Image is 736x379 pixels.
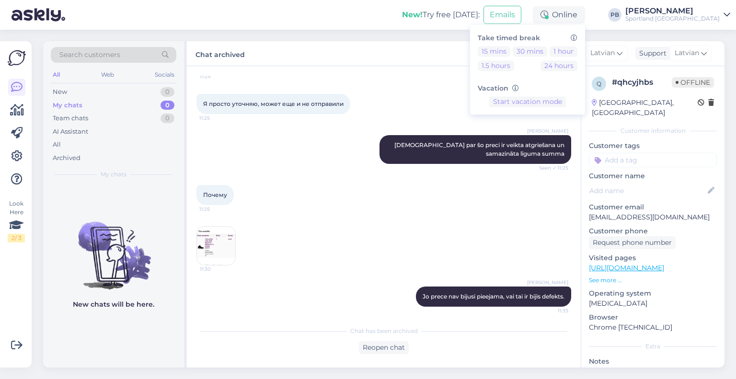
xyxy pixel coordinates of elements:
span: q [597,80,601,87]
div: [GEOGRAPHIC_DATA], [GEOGRAPHIC_DATA] [592,98,698,118]
span: 11:25 [199,206,235,213]
p: [MEDICAL_DATA] [589,299,717,309]
span: Seen ✓ 11:25 [532,164,568,172]
img: Attachment [197,227,235,265]
div: Team chats [53,114,88,123]
div: Archived [53,153,80,163]
button: 15 mins [478,46,510,57]
div: My chats [53,101,82,110]
span: My chats [101,170,126,179]
button: 1.5 hours [478,60,514,71]
div: Support [635,48,667,58]
span: 11:33 [532,307,568,314]
div: 0 [161,101,174,110]
span: Latvian [675,48,699,58]
p: New chats will be here. [73,299,154,310]
input: Add name [589,185,706,196]
span: [PERSON_NAME] [527,127,568,135]
div: Reopen chat [359,341,409,354]
span: Offline [672,77,714,88]
p: Operating system [589,288,717,299]
div: # qhcyjhbs [612,77,672,88]
div: 0 [161,87,174,97]
div: New [53,87,67,97]
div: Request phone number [589,236,676,249]
button: Start vacation mode [489,96,566,107]
p: See more ... [589,276,717,285]
p: Customer name [589,171,717,181]
div: 0 [161,114,174,123]
div: Sportland [GEOGRAPHIC_DATA] [625,15,720,23]
div: 2 / 3 [8,234,25,242]
span: Почему [203,191,227,198]
div: Try free [DATE]: [402,9,480,21]
span: 11:30 [200,265,236,273]
p: Customer tags [589,141,717,151]
a: [URL][DOMAIN_NAME] [589,264,664,272]
input: Add a tag [589,153,717,167]
p: Notes [589,356,717,367]
div: Online [533,6,585,23]
b: New! [402,10,423,19]
span: 11:25 [199,115,235,122]
span: Chat has been archived [350,327,418,335]
span: Search customers [59,50,120,60]
button: 1 hour [550,46,577,57]
img: Askly Logo [8,49,26,67]
div: AI Assistant [53,127,88,137]
p: Customer phone [589,226,717,236]
div: Socials [153,69,176,81]
span: 11:24 [200,73,236,80]
p: [EMAIL_ADDRESS][DOMAIN_NAME] [589,212,717,222]
p: Browser [589,312,717,322]
span: [DEMOGRAPHIC_DATA] par šo preci ir veikta atgriešana un samazināta līguma summa [394,141,566,157]
span: Я просто уточняю, может еще и не отправили [203,100,344,107]
span: [PERSON_NAME] [527,279,568,286]
div: PB [608,8,621,22]
h6: Vacation [478,84,577,92]
label: Chat archived [195,47,245,60]
div: Web [99,69,116,81]
p: Customer email [589,202,717,212]
button: 30 mins [513,46,547,57]
div: All [53,140,61,149]
div: [PERSON_NAME] [625,7,720,15]
h6: Take timed break [478,34,577,42]
div: Customer information [589,126,717,135]
button: 24 hours [540,60,577,71]
img: No chats [43,205,184,291]
a: [PERSON_NAME]Sportland [GEOGRAPHIC_DATA] [625,7,730,23]
div: Look Here [8,199,25,242]
button: Emails [483,6,521,24]
span: Latvian [590,48,615,58]
span: Jo prece nav bijusi pieejama, vai tai ir bijis defekts. [423,293,564,300]
div: All [51,69,62,81]
p: Visited pages [589,253,717,263]
p: Chrome [TECHNICAL_ID] [589,322,717,333]
div: Extra [589,342,717,351]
